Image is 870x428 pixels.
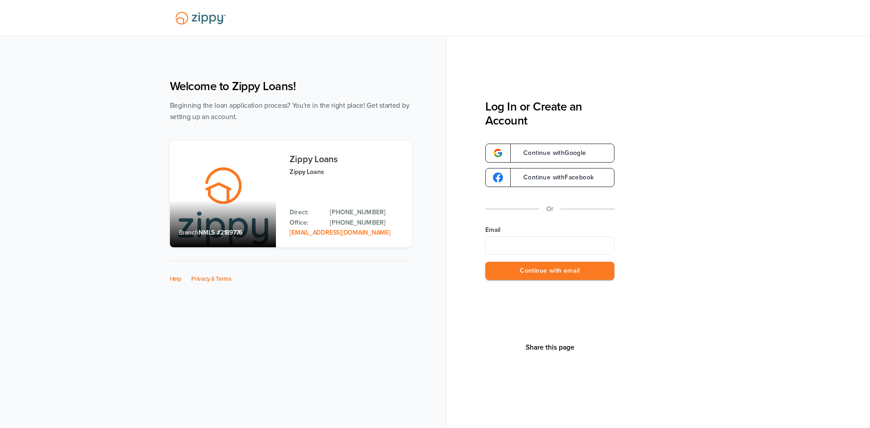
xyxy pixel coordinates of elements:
img: Lender Logo [170,8,231,29]
a: Email Address: zippyguide@zippymh.com [290,229,390,236]
span: Branch [179,229,199,236]
img: google-logo [493,173,503,183]
a: Office Phone: 512-975-2947 [330,218,402,228]
h1: Welcome to Zippy Loans! [170,79,412,93]
span: NMLS #2189776 [198,229,242,236]
a: Privacy & Terms [191,275,232,283]
span: Beginning the loan application process? You're in the right place! Get started by setting up an a... [170,101,410,121]
input: Email Address [485,236,614,255]
span: Continue with Facebook [514,174,594,181]
button: Share This Page [523,343,577,352]
span: Continue with Google [514,150,586,156]
p: Zippy Loans [290,167,402,177]
img: google-logo [493,148,503,158]
a: Direct Phone: 512-975-2947 [330,207,402,217]
button: Continue with email [485,262,614,280]
a: google-logoContinue withFacebook [485,168,614,187]
p: Office: [290,218,321,228]
h3: Zippy Loans [290,154,402,164]
a: Help [170,275,182,283]
p: Direct: [290,207,321,217]
a: google-logoContinue withGoogle [485,144,614,163]
label: Email [485,226,614,235]
h3: Log In or Create an Account [485,100,614,128]
p: Or [546,203,554,215]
